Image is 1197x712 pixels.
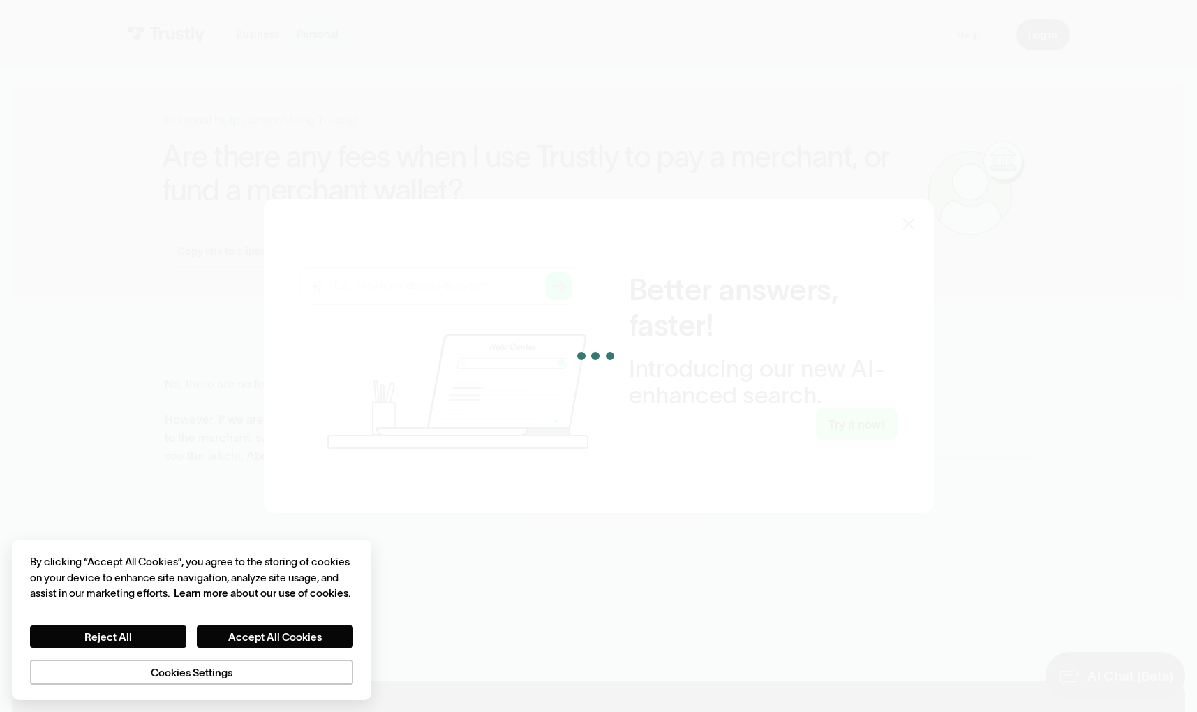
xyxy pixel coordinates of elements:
[30,554,353,685] div: Privacy
[197,625,353,648] button: Accept All Cookies
[174,587,351,599] a: More information about your privacy, opens in a new tab
[30,625,186,648] button: Reject All
[30,554,353,602] div: By clicking “Accept All Cookies”, you agree to the storing of cookies on your device to enhance s...
[12,540,371,700] div: Cookie banner
[30,660,353,685] button: Cookies Settings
